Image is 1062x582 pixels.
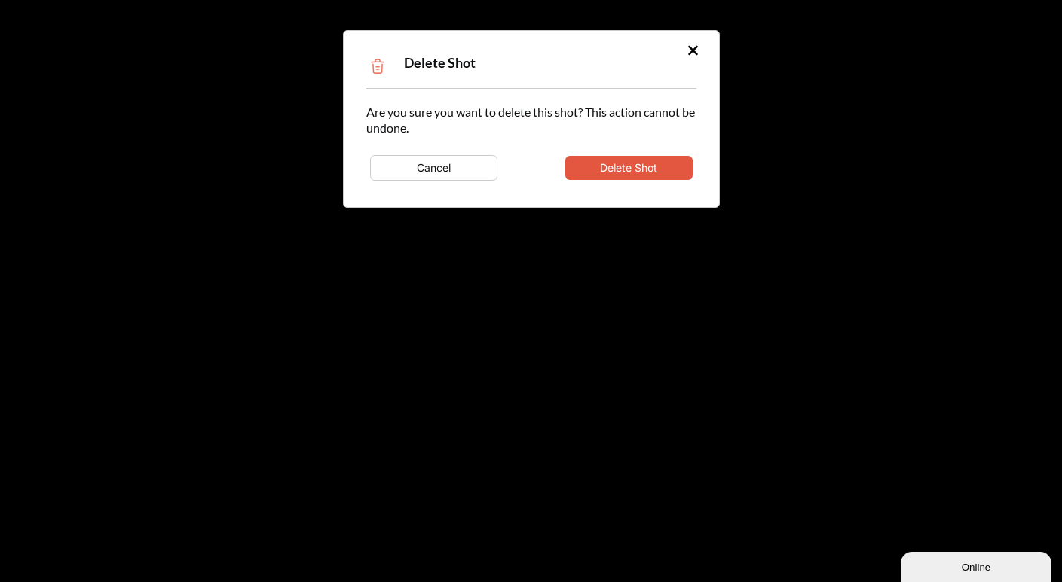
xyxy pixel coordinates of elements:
[366,55,389,78] img: Trash Icon
[404,54,476,71] span: Delete Shot
[901,549,1054,582] iframe: chat widget
[366,104,696,184] div: Are you sure you want to delete this shot? This action cannot be undone.
[370,155,497,181] button: Cancel
[565,156,693,180] button: Delete Shot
